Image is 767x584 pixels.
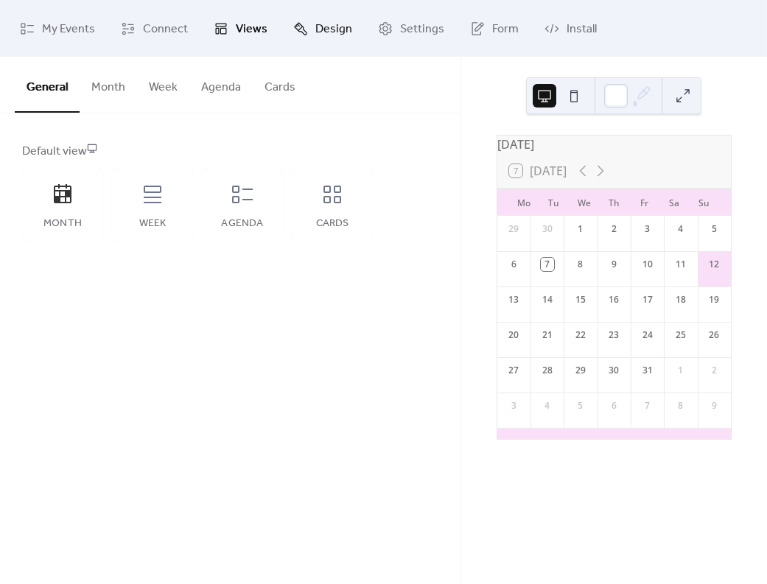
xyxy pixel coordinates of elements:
div: 6 [507,258,520,271]
div: We [569,189,599,216]
div: 8 [674,399,687,412]
div: Week [127,218,178,230]
div: 28 [541,364,554,377]
div: 4 [541,399,554,412]
div: Tu [539,189,569,216]
div: 13 [507,293,520,306]
div: 19 [707,293,721,306]
a: Views [203,6,279,51]
div: 6 [607,399,620,412]
span: Settings [400,18,444,41]
a: Connect [110,6,199,51]
div: 5 [707,222,721,236]
div: 23 [607,328,620,342]
div: 22 [574,328,587,342]
div: Cards [307,218,358,230]
div: [DATE] [497,136,731,153]
div: 20 [507,328,520,342]
div: Sa [659,189,689,216]
div: 18 [674,293,687,306]
div: 27 [507,364,520,377]
div: 17 [641,293,654,306]
div: 26 [707,328,721,342]
span: Views [236,18,267,41]
div: 8 [574,258,587,271]
span: Connect [143,18,188,41]
div: 29 [574,364,587,377]
div: 11 [674,258,687,271]
a: Form [459,6,530,51]
div: Default view [22,143,435,161]
div: 14 [541,293,554,306]
div: 24 [641,328,654,342]
div: 3 [507,399,520,412]
div: Su [689,189,719,216]
div: Month [37,218,88,230]
div: 7 [541,258,554,271]
div: 2 [707,364,721,377]
a: My Events [9,6,106,51]
button: Week [137,57,189,111]
div: 1 [674,364,687,377]
div: 30 [541,222,554,236]
div: 25 [674,328,687,342]
div: 7 [641,399,654,412]
a: Install [533,6,608,51]
div: 21 [541,328,554,342]
div: Agenda [217,218,268,230]
button: General [15,57,80,113]
div: 3 [641,222,654,236]
button: Agenda [189,57,253,111]
div: 12 [707,258,721,271]
a: Settings [367,6,455,51]
span: Install [567,18,597,41]
div: 10 [641,258,654,271]
div: 31 [641,364,654,377]
div: Fr [629,189,659,216]
div: 9 [707,399,721,412]
button: Month [80,57,137,111]
div: 15 [574,293,587,306]
span: My Events [42,18,95,41]
div: 2 [607,222,620,236]
span: Design [315,18,352,41]
div: 30 [607,364,620,377]
div: 9 [607,258,620,271]
div: 4 [674,222,687,236]
div: 29 [507,222,520,236]
div: 16 [607,293,620,306]
div: Mo [509,189,539,216]
div: 1 [574,222,587,236]
span: Form [492,18,519,41]
div: Th [599,189,629,216]
a: Design [282,6,363,51]
button: Cards [253,57,307,111]
div: 5 [574,399,587,412]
